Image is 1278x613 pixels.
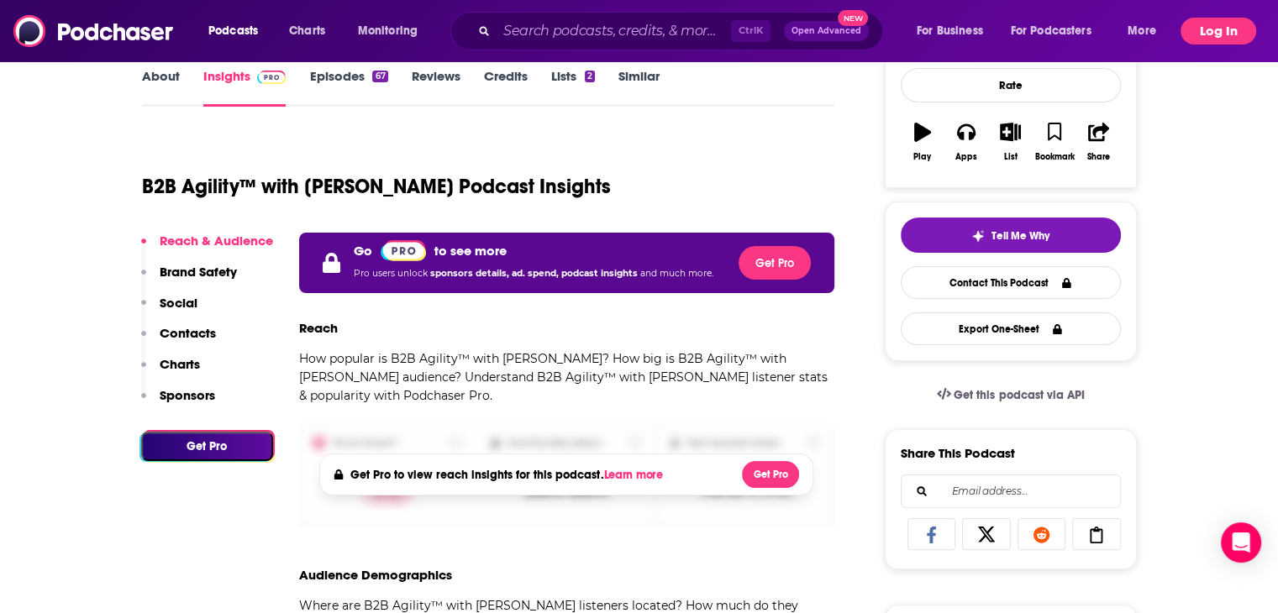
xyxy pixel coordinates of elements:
[412,68,460,107] a: Reviews
[742,461,799,488] button: Get Pro
[901,217,1121,253] button: tell me why sparkleTell Me Why
[13,15,175,47] img: Podchaser - Follow, Share and Rate Podcasts
[784,21,869,41] button: Open AdvancedNew
[299,349,835,405] p: How popular is B2B Agility™ with [PERSON_NAME]? How big is B2B Agility™ with [PERSON_NAME] audien...
[358,19,418,43] span: Monitoring
[208,19,258,43] span: Podcasts
[971,229,985,243] img: tell me why sparkle
[838,10,868,26] span: New
[739,246,811,280] button: Get Pro
[350,468,667,482] h4: Get Pro to view reach insights for this podcast.
[1128,19,1156,43] span: More
[1076,112,1120,172] button: Share
[1004,152,1018,162] div: List
[141,233,273,264] button: Reach & Audience
[257,71,287,84] img: Podchaser Pro
[466,12,899,50] div: Search podcasts, credits, & more...
[278,18,335,45] a: Charts
[289,19,325,43] span: Charts
[141,387,215,418] button: Sponsors
[434,243,507,259] p: to see more
[197,18,280,45] button: open menu
[988,112,1032,172] button: List
[484,68,528,107] a: Credits
[901,445,1015,461] h3: Share This Podcast
[1116,18,1177,45] button: open menu
[160,356,200,372] p: Charts
[901,112,944,172] button: Play
[381,239,427,261] a: Pro website
[1000,18,1116,45] button: open menu
[907,518,956,550] a: Share on Facebook
[141,295,197,326] button: Social
[354,243,372,259] p: Go
[915,475,1107,507] input: Email address...
[913,152,931,162] div: Play
[346,18,439,45] button: open menu
[160,295,197,311] p: Social
[160,387,215,403] p: Sponsors
[901,474,1121,508] div: Search followers
[1072,518,1121,550] a: Copy Link
[381,240,427,261] img: Podchaser Pro
[1034,152,1074,162] div: Bookmark
[1087,152,1110,162] div: Share
[901,68,1121,102] div: Rate
[551,68,595,107] a: Lists2
[955,152,977,162] div: Apps
[1033,112,1076,172] button: Bookmark
[917,19,983,43] span: For Business
[497,18,731,45] input: Search podcasts, credits, & more...
[901,312,1121,345] button: Export One-Sheet
[430,268,640,279] span: sponsors details, ad. spend, podcast insights
[142,68,180,107] a: About
[905,18,1004,45] button: open menu
[299,320,338,336] h3: Reach
[618,68,660,107] a: Similar
[142,174,611,199] h1: B2B Agility™ with [PERSON_NAME] Podcast Insights
[141,325,216,356] button: Contacts
[792,27,861,35] span: Open Advanced
[944,112,988,172] button: Apps
[372,71,387,82] div: 67
[1018,518,1066,550] a: Share on Reddit
[923,375,1098,416] a: Get this podcast via API
[160,325,216,341] p: Contacts
[141,356,200,387] button: Charts
[962,518,1011,550] a: Share on X/Twitter
[160,264,237,280] p: Brand Safety
[141,264,237,295] button: Brand Safety
[585,71,595,82] div: 2
[309,68,387,107] a: Episodes67
[203,68,287,107] a: InsightsPodchaser Pro
[160,233,273,249] p: Reach & Audience
[991,229,1049,243] span: Tell Me Why
[354,261,713,286] p: Pro users unlock and much more.
[299,567,452,583] h3: Audience Demographics
[954,388,1084,402] span: Get this podcast via API
[141,432,273,461] button: Get Pro
[901,266,1121,299] a: Contact This Podcast
[731,20,770,42] span: Ctrl K
[1181,18,1256,45] button: Log In
[1221,522,1261,563] div: Open Intercom Messenger
[1011,19,1091,43] span: For Podcasters
[603,469,667,482] button: Learn more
